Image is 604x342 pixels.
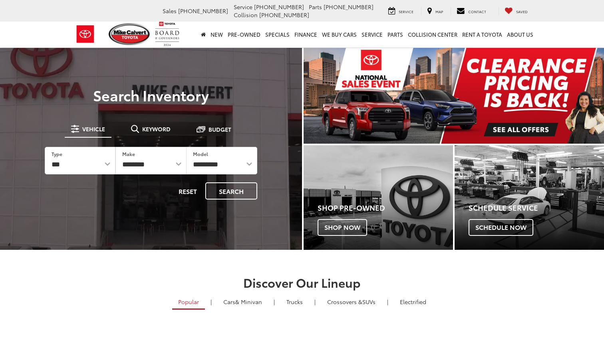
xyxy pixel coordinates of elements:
span: Map [435,9,443,14]
span: [PHONE_NUMBER] [259,11,309,19]
a: WE BUY CARS [320,22,359,47]
a: Cars [217,295,268,308]
a: Shop Pre-Owned Shop Now [304,145,453,250]
span: Schedule Now [469,219,533,236]
span: Budget [209,127,231,132]
h3: Search Inventory [34,87,268,103]
a: Trucks [280,295,309,308]
span: Service [234,3,252,11]
a: Schedule Service Schedule Now [455,145,604,250]
a: Popular [172,295,205,310]
a: Map [421,7,449,16]
section: Carousel section with vehicle pictures - may contain disclaimers. [304,48,604,144]
h4: Schedule Service [469,204,604,212]
li: | [385,298,390,306]
span: Saved [516,9,528,14]
span: & Minivan [235,298,262,306]
a: Service [382,7,419,16]
label: Model [193,150,208,157]
button: Reset [172,182,204,200]
label: Make [122,150,135,157]
a: Parts [385,22,405,47]
a: My Saved Vehicles [499,7,534,16]
a: Service [359,22,385,47]
span: Service [399,9,413,14]
a: Contact [451,7,492,16]
img: Toyota [70,21,100,47]
li: | [312,298,318,306]
label: Type [52,150,62,157]
span: [PHONE_NUMBER] [178,7,228,15]
button: Search [205,182,257,200]
a: Collision Center [405,22,460,47]
span: Contact [468,9,486,14]
span: [PHONE_NUMBER] [254,3,304,11]
a: Finance [292,22,320,47]
a: SUVs [321,295,381,308]
span: Parts [309,3,322,11]
img: Mike Calvert Toyota [109,23,151,45]
div: Toyota [304,145,453,250]
a: Home [199,22,208,47]
span: Sales [163,7,177,15]
li: | [209,298,214,306]
div: carousel slide number 1 of 1 [304,48,604,144]
span: Shop Now [318,219,367,236]
h2: Discover Our Lineup [20,276,584,289]
a: New [208,22,225,47]
span: Keyword [142,126,171,132]
img: Clearance Pricing Is Back [304,48,604,144]
span: [PHONE_NUMBER] [324,3,374,11]
h4: Shop Pre-Owned [318,204,453,212]
span: Crossovers & [327,298,362,306]
span: Vehicle [82,126,105,132]
li: | [272,298,277,306]
a: About Us [505,22,536,47]
a: Rent a Toyota [460,22,505,47]
div: Toyota [455,145,604,250]
a: Pre-Owned [225,22,263,47]
span: Collision [234,11,258,19]
a: Specials [263,22,292,47]
a: Electrified [394,295,432,308]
